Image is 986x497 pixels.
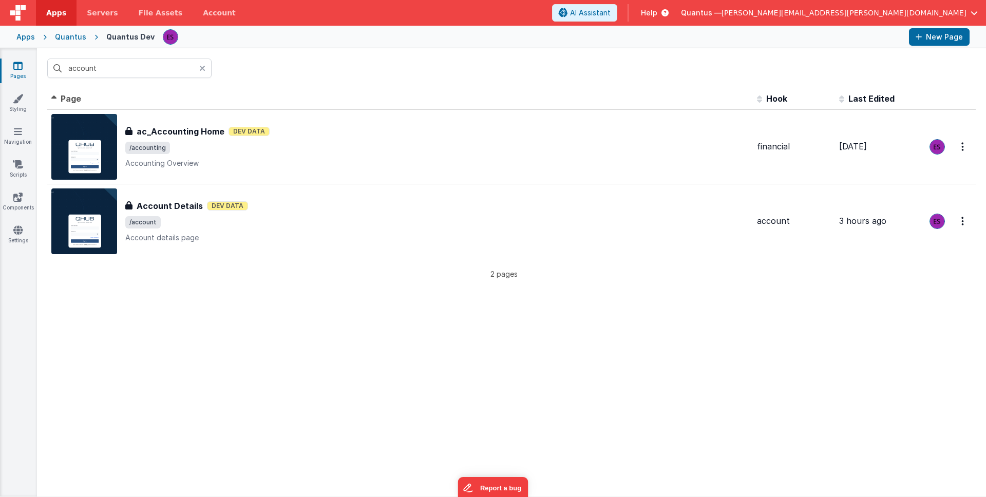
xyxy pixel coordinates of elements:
span: Apps [46,8,66,18]
div: Quantus [55,32,86,42]
span: Servers [87,8,118,18]
span: [DATE] [839,141,867,151]
span: [PERSON_NAME][EMAIL_ADDRESS][PERSON_NAME][DOMAIN_NAME] [722,8,966,18]
h3: ac_Accounting Home [137,125,224,138]
span: Last Edited [848,93,895,104]
button: Quantus — [PERSON_NAME][EMAIL_ADDRESS][PERSON_NAME][DOMAIN_NAME] [681,8,978,18]
button: Options [955,136,972,157]
div: account [757,215,831,227]
span: File Assets [139,8,183,18]
span: /account [125,216,161,228]
img: 2445f8d87038429357ee99e9bdfcd63a [930,214,944,228]
p: Accounting Overview [125,158,749,168]
button: New Page [909,28,970,46]
span: Dev Data [229,127,270,136]
img: 2445f8d87038429357ee99e9bdfcd63a [930,140,944,154]
span: Hook [766,93,787,104]
input: Search pages, id's ... [47,59,212,78]
p: 2 pages [47,269,960,279]
span: Help [641,8,657,18]
div: financial [757,141,831,152]
span: Dev Data [207,201,248,211]
span: AI Assistant [570,8,611,18]
div: Apps [16,32,35,42]
span: 3 hours ago [839,216,886,226]
span: Page [61,93,81,104]
p: Account details page [125,233,749,243]
h3: Account Details [137,200,203,212]
span: Quantus — [681,8,722,18]
span: /accounting [125,142,170,154]
button: AI Assistant [552,4,617,22]
div: Quantus Dev [106,32,155,42]
button: Options [955,211,972,232]
img: 2445f8d87038429357ee99e9bdfcd63a [163,30,178,44]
